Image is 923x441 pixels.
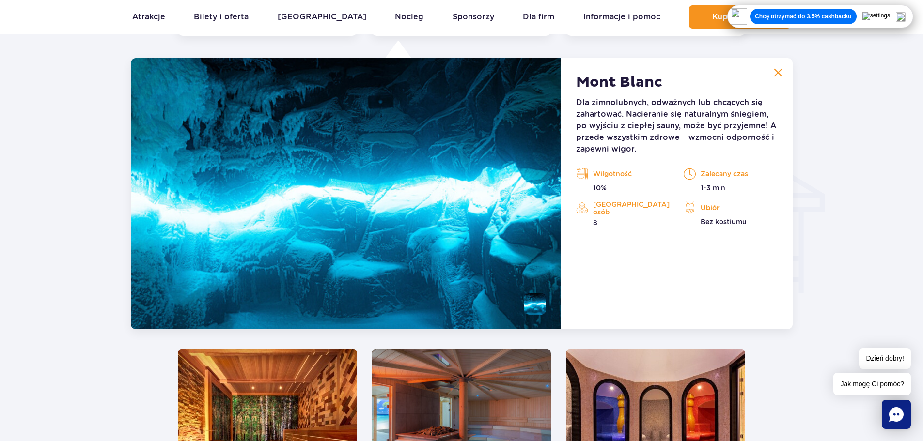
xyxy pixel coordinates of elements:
a: Sponsorzy [453,5,494,29]
p: Bez kostiumu [684,217,777,227]
p: 1-3 min [684,183,777,193]
a: Nocleg [395,5,423,29]
a: Dla firm [523,5,554,29]
p: Wilgotność [576,167,669,181]
a: Bilety i oferta [194,5,249,29]
p: 8 [576,218,669,228]
p: [GEOGRAPHIC_DATA] osób [576,200,669,216]
strong: Mont Blanc [576,74,662,91]
a: Atrakcje [132,5,165,29]
p: 10% [576,183,669,193]
img: saunas-orange.svg [576,167,588,181]
p: Zalecany czas [684,167,777,181]
p: Ubiór [684,200,777,215]
img: activities-orange.svg [576,201,588,215]
a: [GEOGRAPHIC_DATA] [278,5,366,29]
img: icon_outfit-orange.svg [684,200,696,215]
span: Dzień dobry! [859,348,911,369]
img: time-orange.svg [684,167,696,181]
span: Kup teraz [712,13,751,21]
div: Chat [882,400,911,429]
span: Jak mogę Ci pomóc? [833,373,911,395]
p: Dla zimnolubnych, odważnych lub chcących się zahartować. Nacieranie się naturalnym śniegiem, po w... [576,97,777,155]
button: Kup teraz [689,5,791,29]
a: Informacje i pomoc [583,5,660,29]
